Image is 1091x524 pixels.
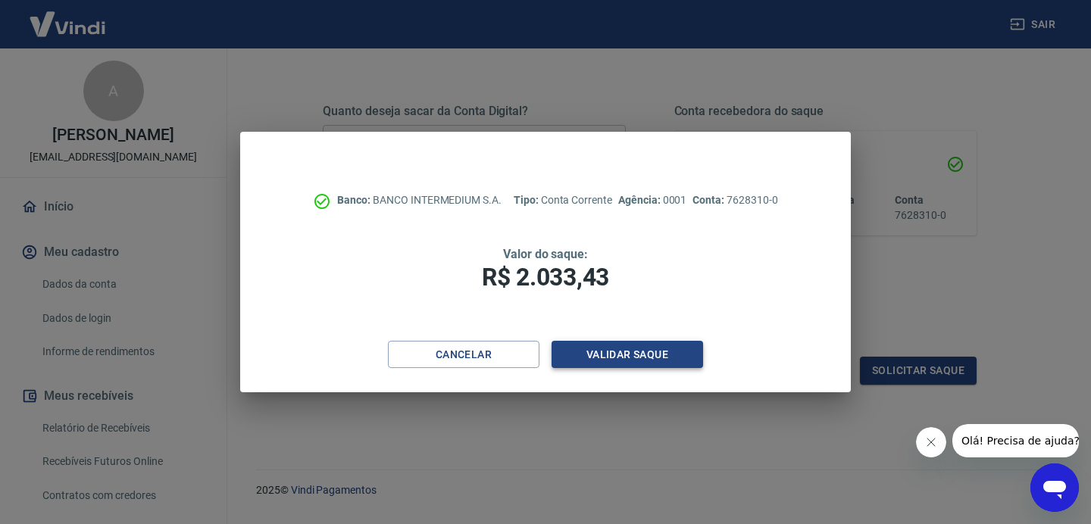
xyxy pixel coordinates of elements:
[388,341,539,369] button: Cancelar
[692,194,727,206] span: Conta:
[337,192,502,208] p: BANCO INTERMEDIUM S.A.
[482,263,609,292] span: R$ 2.033,43
[1030,463,1079,512] iframe: Botão para abrir a janela de mensagens
[692,192,777,208] p: 7628310-0
[552,341,703,369] button: Validar saque
[9,11,127,23] span: Olá! Precisa de ajuda?
[916,427,946,457] iframe: Fechar mensagem
[514,194,541,206] span: Tipo:
[514,192,612,208] p: Conta Corrente
[952,424,1079,457] iframe: Mensagem da empresa
[618,194,663,206] span: Agência:
[618,192,686,208] p: 0001
[503,247,588,261] span: Valor do saque:
[337,194,373,206] span: Banco:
